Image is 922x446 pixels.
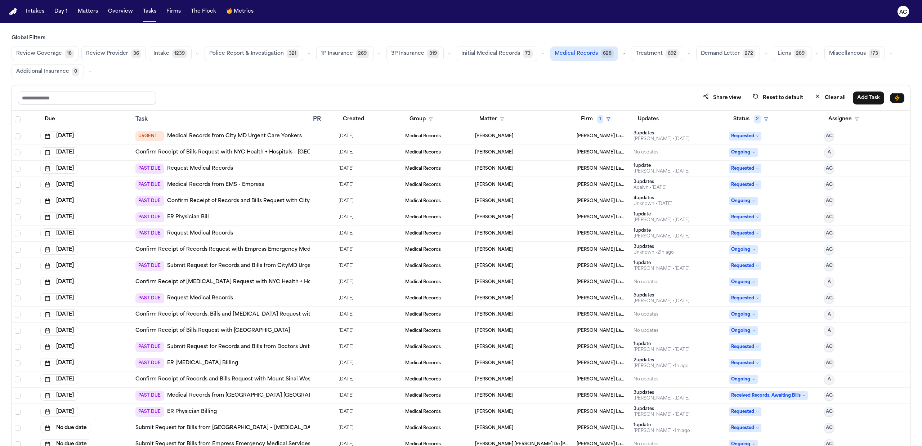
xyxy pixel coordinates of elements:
[140,5,159,18] button: Tasks
[729,375,758,384] span: Ongoing
[316,46,373,61] button: 1P Insurance269
[824,342,834,352] button: AC
[828,279,831,285] span: A
[15,263,21,269] span: Select row
[339,164,354,174] span: 9/8/2025, 8:10:47 AM
[16,50,62,57] span: Review Coverage
[577,150,628,155] span: Martello Law Firm
[826,263,833,269] span: AC
[634,312,658,317] div: No updates
[729,148,758,157] span: Ongoing
[12,64,84,79] button: Additional Insurance0
[826,409,833,415] span: AC
[555,50,598,57] span: Medical Records
[824,326,834,336] button: A
[824,277,834,287] button: A
[634,266,690,272] div: Last updated by Anna Contreras at 9/26/2025, 12:43:46 PM
[634,201,672,207] div: Last updated by System at 9/25/2025, 12:59:59 PM
[729,424,761,432] span: Requested
[824,164,834,174] button: AC
[634,298,690,304] div: Last updated by Daniela Uribe at 9/5/2025, 2:05:23 PM
[729,180,761,189] span: Requested
[15,198,21,204] span: Select row
[9,8,17,15] a: Home
[15,133,21,139] span: Select row
[577,214,628,220] span: Martello Law Firm
[135,149,354,156] a: Confirm Receipt of Bills Request with NYC Health + Hospitals – [GEOGRAPHIC_DATA]
[52,5,71,18] button: Day 1
[824,423,834,433] button: AC
[828,376,831,382] span: A
[135,311,444,318] a: Confirm Receipt of Records, Bills and [MEDICAL_DATA] Request with Montefiore Wakefield Hospital –...
[405,263,441,269] span: Medical Records
[826,133,833,139] span: AC
[634,211,690,217] div: 1 update
[135,196,164,206] span: PAST DUE
[729,245,758,254] span: Ongoing
[135,246,383,253] a: Confirm Receipt of Records Request with Empress Emergency Medical Services (Empress EMS)
[188,5,219,18] a: The Flock
[577,198,628,204] span: Martello Law Firm
[475,295,513,301] span: Francoise Butrico
[636,50,663,57] span: Treatment
[577,113,615,126] button: Firm1
[729,132,761,141] span: Requested
[826,182,833,188] span: AC
[339,147,354,157] span: 9/29/2025, 10:08:12 AM
[729,391,808,400] span: Received Records, Awaiting Bills
[40,309,78,320] button: [DATE]
[696,46,760,61] button: Demand Letter272
[131,49,141,58] span: 36
[824,374,834,384] button: A
[40,326,78,336] button: [DATE]
[826,344,833,350] span: AC
[15,231,21,236] span: Select row
[824,131,834,141] button: AC
[577,263,628,269] span: Martello Law Firm
[405,231,441,236] span: Medical Records
[153,50,169,57] span: Intake
[40,293,78,303] button: [DATE]
[634,130,690,136] div: 3 update s
[824,261,834,271] button: AC
[72,67,79,76] span: 0
[339,309,354,320] span: 9/30/2025, 10:40:45 AM
[15,116,21,122] span: Select all
[135,293,164,303] span: PAST DUE
[167,295,233,302] a: Request Medical Records
[634,169,690,174] div: Last updated by Anna Contreras at 9/23/2025, 4:22:10 PM
[869,49,880,58] span: 173
[729,294,761,303] span: Requested
[634,163,690,169] div: 1 update
[475,198,513,204] span: Jessica Costello
[164,5,184,18] button: Firms
[824,228,834,238] button: AC
[824,46,885,61] button: Miscellaneous173
[824,293,834,303] button: AC
[15,312,21,317] span: Select row
[475,113,509,126] button: Matter
[15,425,21,431] span: Select row
[577,312,628,317] span: Martello Law Firm
[339,261,354,271] span: 9/19/2025, 11:54:49 AM
[634,113,663,126] button: Updates
[773,46,811,61] button: Liens289
[167,165,233,172] a: Request Medical Records
[386,46,444,61] button: 3P Insurance319
[631,46,683,61] button: Treatment692
[634,279,658,285] div: No updates
[743,49,755,58] span: 272
[223,5,256,18] button: crownMetrics
[135,278,389,286] a: Confirm Receipt of [MEDICAL_DATA] Request with NYC Health + Hospitals – [GEOGRAPHIC_DATA]
[475,214,513,220] span: Maria Arnold
[105,5,136,18] button: Overview
[40,113,59,126] button: Due
[475,182,513,188] span: Diana Brown
[339,228,354,238] span: 8/29/2025, 2:15:56 PM
[405,279,441,285] span: Medical Records
[135,212,164,222] span: PAST DUE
